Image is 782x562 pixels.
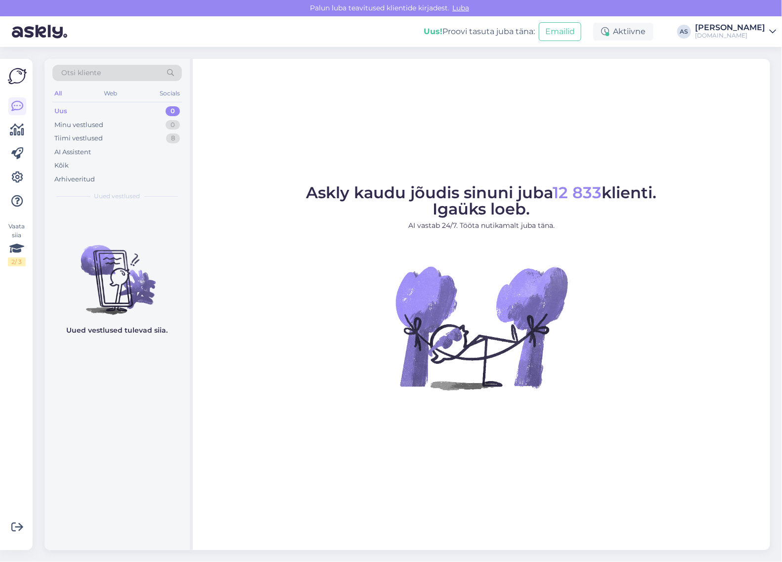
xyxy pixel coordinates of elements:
div: AS [677,25,691,39]
div: Tiimi vestlused [54,133,103,143]
div: Vaata siia [8,222,26,266]
a: [PERSON_NAME][DOMAIN_NAME] [695,24,776,40]
img: No chats [44,227,190,316]
img: Askly Logo [8,67,27,86]
div: Proovi tasuta juba täna: [424,26,535,38]
div: Uus [54,106,67,116]
span: Otsi kliente [61,68,101,78]
div: Socials [158,87,182,100]
p: AI vastab 24/7. Tööta nutikamalt juba täna. [306,220,657,231]
div: AI Assistent [54,147,91,157]
button: Emailid [539,22,581,41]
div: Aktiivne [593,23,653,41]
div: All [52,87,64,100]
span: Uued vestlused [94,192,140,201]
p: Uued vestlused tulevad siia. [67,325,168,336]
div: 2 / 3 [8,258,26,266]
div: [DOMAIN_NAME] [695,32,765,40]
div: Kõik [54,161,69,171]
div: 0 [166,120,180,130]
b: Uus! [424,27,442,36]
span: 12 833 [553,183,602,202]
div: 0 [166,106,180,116]
div: [PERSON_NAME] [695,24,765,32]
div: Web [102,87,120,100]
span: Luba [449,3,472,12]
span: Askly kaudu jõudis sinuni juba klienti. Igaüks loeb. [306,183,657,218]
div: Arhiveeritud [54,174,95,184]
div: Minu vestlused [54,120,103,130]
div: 8 [166,133,180,143]
img: No Chat active [392,239,570,417]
